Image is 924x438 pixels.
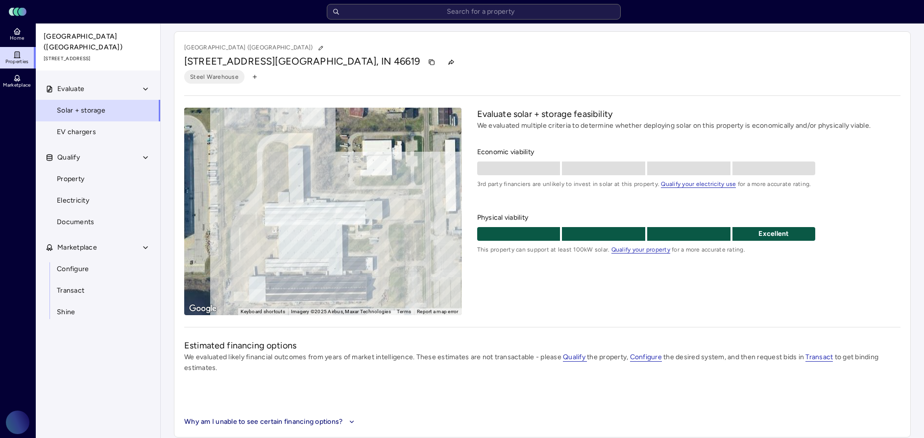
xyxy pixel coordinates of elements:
button: Why am I unable to see certain financing options? [184,416,357,427]
span: [GEOGRAPHIC_DATA], IN 46619 [275,55,420,67]
a: Documents [35,211,161,233]
span: Imagery ©2025 Airbus, Maxar Technologies [291,309,391,314]
a: Qualify [563,353,587,361]
span: Transact [57,285,84,296]
span: Configure [57,264,89,275]
span: Property [57,174,84,184]
button: Steel Warehouse [184,70,244,84]
a: Report a map error [417,309,459,314]
span: [STREET_ADDRESS] [44,55,153,63]
a: Qualify your electricity use [661,181,736,187]
h2: Estimated financing options [184,339,900,352]
a: Transact [805,353,833,361]
span: This property can support at least 100kW solar. for a more accurate rating. [477,245,900,254]
span: Solar + storage [57,105,105,116]
p: We evaluated likely financial outcomes from years of market intelligence. These estimates are not... [184,352,900,373]
a: Terms [397,309,411,314]
a: Solar + storage [35,100,161,121]
a: Property [35,168,161,190]
button: Qualify [36,147,161,168]
p: Excellent [732,229,816,239]
span: Physical viability [477,212,900,223]
span: Documents [57,217,94,228]
span: Qualify [57,152,80,163]
span: [GEOGRAPHIC_DATA] ([GEOGRAPHIC_DATA]) [44,31,153,53]
button: Marketplace [36,237,161,258]
span: Economic viability [477,147,900,158]
p: We evaluated multiple criteria to determine whether deploying solar on this property is economica... [477,120,900,131]
span: [STREET_ADDRESS] [184,55,275,67]
a: Qualify your property [611,246,670,253]
span: Transact [805,353,833,362]
span: Home [10,35,24,41]
span: Properties [5,59,29,65]
a: Shine [35,301,161,323]
a: Open this area in Google Maps (opens a new window) [187,302,219,315]
span: Configure [630,353,662,362]
a: Configure [35,258,161,280]
button: Keyboard shortcuts [241,308,285,315]
span: Qualify your property [611,246,670,254]
span: Steel Warehouse [190,72,239,82]
span: Marketplace [3,82,30,88]
a: Electricity [35,190,161,211]
span: Shine [57,307,75,318]
button: Evaluate [36,78,161,100]
img: Google [187,302,219,315]
span: Electricity [57,195,89,206]
a: Configure [630,353,662,361]
span: EV chargers [57,127,96,138]
p: [GEOGRAPHIC_DATA] ([GEOGRAPHIC_DATA]) [184,42,327,54]
input: Search for a property [327,4,621,20]
a: EV chargers [35,121,161,143]
a: Transact [35,280,161,301]
h2: Evaluate solar + storage feasibility [477,108,900,120]
span: Evaluate [57,84,84,94]
span: Marketplace [57,242,97,253]
span: Qualify [563,353,587,362]
span: 3rd party financiers are unlikely to invest in solar at this property. for a more accurate rating. [477,179,900,189]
